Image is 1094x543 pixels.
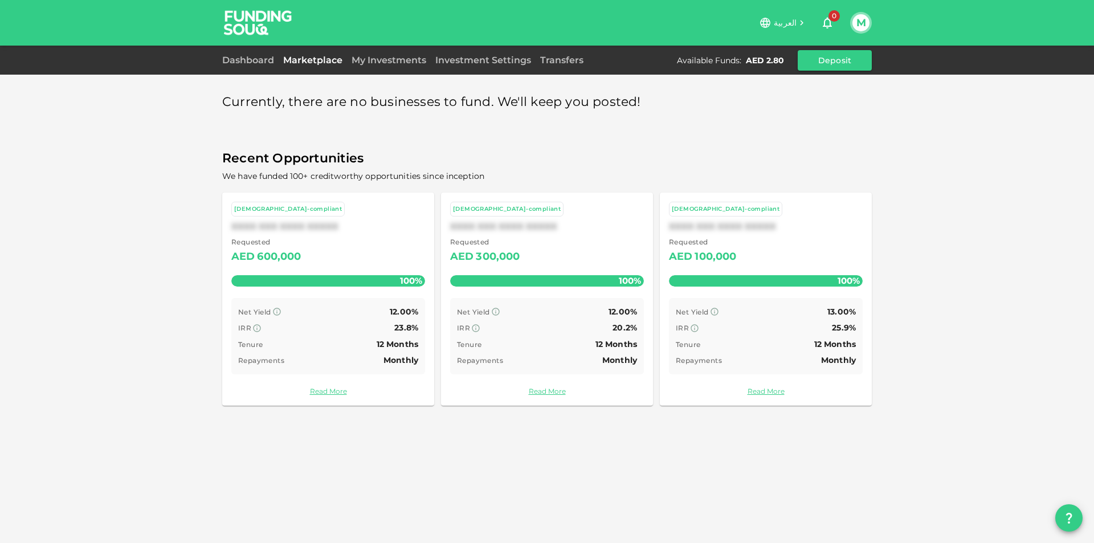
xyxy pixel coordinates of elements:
[616,272,644,289] span: 100%
[450,236,520,248] span: Requested
[222,55,279,66] a: Dashboard
[450,248,473,266] div: AED
[457,308,490,316] span: Net Yield
[441,193,653,406] a: [DEMOGRAPHIC_DATA]-compliantXXXX XXX XXXX XXXXX Requested AED300,000100% Net Yield 12.00% IRR 20....
[457,324,470,332] span: IRR
[231,386,425,397] a: Read More
[676,324,689,332] span: IRR
[672,205,779,214] div: [DEMOGRAPHIC_DATA]-compliant
[238,356,284,365] span: Repayments
[1055,504,1083,532] button: question
[453,205,561,214] div: [DEMOGRAPHIC_DATA]-compliant
[450,221,644,232] div: XXXX XXX XXXX XXXXX
[595,339,637,349] span: 12 Months
[431,55,536,66] a: Investment Settings
[257,248,301,266] div: 600,000
[821,355,856,365] span: Monthly
[231,248,255,266] div: AED
[828,10,840,22] span: 0
[222,91,641,113] span: Currently, there are no businesses to fund. We'll keep you posted!
[222,148,872,170] span: Recent Opportunities
[476,248,520,266] div: 300,000
[746,55,784,66] div: AED 2.80
[231,236,301,248] span: Requested
[676,356,722,365] span: Repayments
[798,50,872,71] button: Deposit
[457,356,503,365] span: Repayments
[677,55,741,66] div: Available Funds :
[669,236,737,248] span: Requested
[279,55,347,66] a: Marketplace
[613,322,637,333] span: 20.2%
[660,193,872,406] a: [DEMOGRAPHIC_DATA]-compliantXXXX XXX XXXX XXXXX Requested AED100,000100% Net Yield 13.00% IRR 25....
[397,272,425,289] span: 100%
[695,248,736,266] div: 100,000
[602,355,637,365] span: Monthly
[669,386,863,397] a: Read More
[814,339,856,349] span: 12 Months
[536,55,588,66] a: Transfers
[450,386,644,397] a: Read More
[669,221,863,232] div: XXXX XXX XXXX XXXXX
[676,308,709,316] span: Net Yield
[827,307,856,317] span: 13.00%
[816,11,839,34] button: 0
[238,308,271,316] span: Net Yield
[222,193,434,406] a: [DEMOGRAPHIC_DATA]-compliantXXXX XXX XXXX XXXXX Requested AED600,000100% Net Yield 12.00% IRR 23....
[676,340,700,349] span: Tenure
[835,272,863,289] span: 100%
[231,221,425,232] div: XXXX XXX XXXX XXXXX
[234,205,342,214] div: [DEMOGRAPHIC_DATA]-compliant
[383,355,418,365] span: Monthly
[774,18,797,28] span: العربية
[832,322,856,333] span: 25.9%
[394,322,418,333] span: 23.8%
[377,339,418,349] span: 12 Months
[609,307,637,317] span: 12.00%
[238,340,263,349] span: Tenure
[347,55,431,66] a: My Investments
[669,248,692,266] div: AED
[852,14,870,31] button: M
[222,171,484,181] span: We have funded 100+ creditworthy opportunities since inception
[457,340,481,349] span: Tenure
[390,307,418,317] span: 12.00%
[238,324,251,332] span: IRR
